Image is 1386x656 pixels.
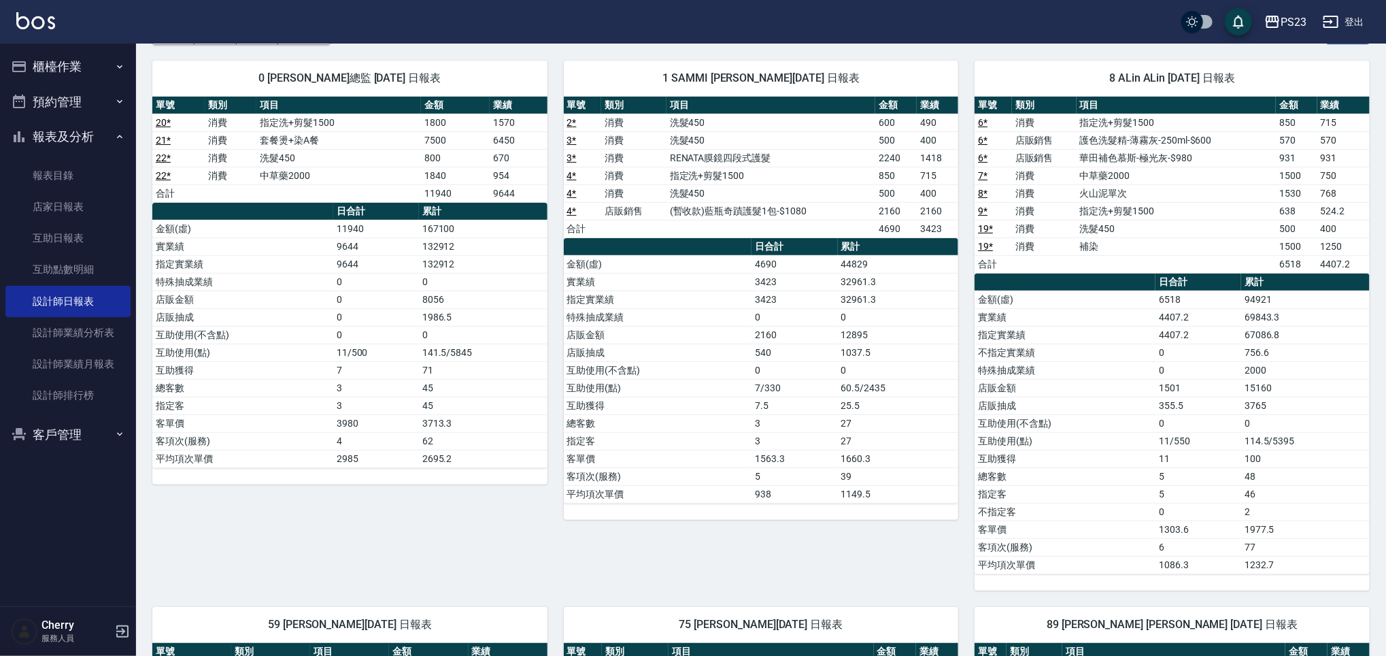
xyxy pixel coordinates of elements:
[333,432,419,450] td: 4
[1155,432,1241,450] td: 11/550
[1317,237,1370,255] td: 1250
[490,114,547,131] td: 1570
[975,450,1155,468] td: 互助獲得
[1077,114,1277,131] td: 指定洗+剪髮1500
[1155,556,1241,574] td: 1086.3
[751,291,837,308] td: 3423
[169,71,531,85] span: 0 [PERSON_NAME]總監 [DATE] 日報表
[421,131,490,149] td: 7500
[875,149,917,167] td: 2240
[917,167,958,184] td: 715
[875,114,917,131] td: 600
[838,414,959,432] td: 27
[5,191,131,223] a: 店家日報表
[666,184,876,202] td: 洗髮450
[1241,326,1370,344] td: 67086.8
[5,417,131,453] button: 客戶管理
[1155,274,1241,291] th: 日合計
[838,397,959,414] td: 25.5
[152,344,333,361] td: 互助使用(點)
[666,202,876,220] td: (暫收款)藍瓶奇蹟護髮1包-$1080
[875,131,917,149] td: 500
[975,361,1155,379] td: 特殊抽成業績
[564,238,959,504] table: a dense table
[917,202,958,220] td: 2160
[601,167,666,184] td: 消費
[838,308,959,326] td: 0
[152,308,333,326] td: 店販抽成
[419,308,547,326] td: 1986.5
[1241,361,1370,379] td: 2000
[564,291,752,308] td: 指定實業績
[11,618,38,645] img: Person
[1012,167,1077,184] td: 消費
[601,149,666,167] td: 消費
[564,485,752,503] td: 平均項次單價
[5,84,131,120] button: 預約管理
[152,273,333,291] td: 特殊抽成業績
[1317,114,1370,131] td: 715
[490,131,547,149] td: 6450
[917,97,958,114] th: 業績
[419,397,547,414] td: 45
[256,114,421,131] td: 指定洗+剪髮1500
[1155,538,1241,556] td: 6
[601,97,666,114] th: 類別
[975,468,1155,485] td: 總客數
[152,97,205,114] th: 單號
[1281,14,1306,31] div: PS23
[1317,167,1370,184] td: 750
[333,237,419,255] td: 9644
[1259,8,1312,36] button: PS23
[419,220,547,237] td: 167100
[564,308,752,326] td: 特殊抽成業績
[1155,291,1241,308] td: 6518
[205,149,257,167] td: 消費
[256,97,421,114] th: 項目
[41,632,111,644] p: 服務人員
[564,414,752,432] td: 總客數
[666,97,876,114] th: 項目
[1012,237,1077,255] td: 消費
[421,184,490,202] td: 11940
[419,450,547,468] td: 2695.2
[152,255,333,273] td: 指定實業績
[333,273,419,291] td: 0
[1241,503,1370,521] td: 2
[975,97,1370,274] table: a dense table
[1155,308,1241,326] td: 4407.2
[5,380,131,411] a: 設計師排行榜
[419,255,547,273] td: 132912
[333,450,419,468] td: 2985
[1317,184,1370,202] td: 768
[975,379,1155,397] td: 店販金額
[751,432,837,450] td: 3
[490,97,547,114] th: 業績
[419,237,547,255] td: 132912
[5,223,131,254] a: 互助日報表
[975,503,1155,521] td: 不指定客
[1012,202,1077,220] td: 消費
[1077,131,1277,149] td: 護色洗髮精-薄霧灰-250ml-$600
[333,361,419,379] td: 7
[1276,167,1317,184] td: 1500
[601,184,666,202] td: 消費
[333,414,419,432] td: 3980
[917,220,958,237] td: 3423
[975,485,1155,503] td: 指定客
[1012,149,1077,167] td: 店販銷售
[152,220,333,237] td: 金額(虛)
[991,618,1353,632] span: 89 [PERSON_NAME] [PERSON_NAME] [DATE] 日報表
[1225,8,1252,35] button: save
[421,149,490,167] td: 800
[41,619,111,632] h5: Cherry
[5,160,131,191] a: 報表目錄
[1077,149,1277,167] td: 華田補色慕斯-極光灰-$980
[1241,379,1370,397] td: 15160
[333,344,419,361] td: 11/500
[564,97,601,114] th: 單號
[875,184,917,202] td: 500
[564,450,752,468] td: 客單價
[1155,326,1241,344] td: 4407.2
[564,273,752,291] td: 實業績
